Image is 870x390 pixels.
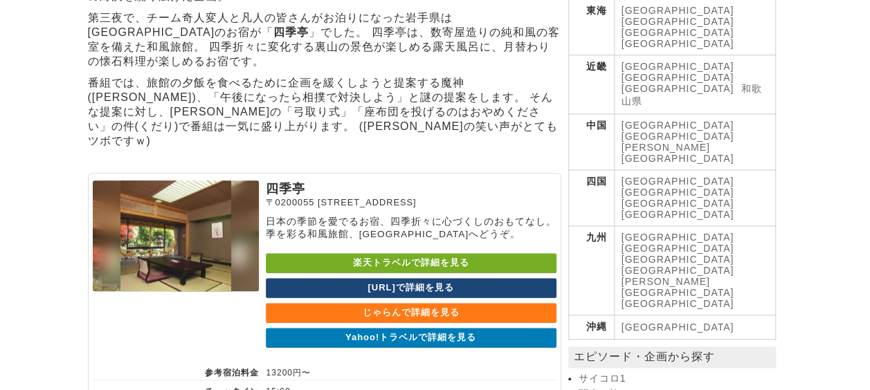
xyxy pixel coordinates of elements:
p: 第三夜で、チーム奇人変人と凡人の皆さんがお泊りになった岩手県は[GEOGRAPHIC_DATA]のお宿が「 」でした。 四季亭は、数寄屋造りの純和風の客室を備えた和風旅館。 四季折々に変化する裏... [88,11,561,69]
span: 〒0200055 [266,197,315,207]
a: [GEOGRAPHIC_DATA] [622,232,734,243]
a: [GEOGRAPHIC_DATA] [622,61,734,72]
a: [GEOGRAPHIC_DATA] [622,38,734,49]
p: 四季亭 [266,180,556,197]
th: 中国 [568,114,614,170]
a: Yahoo!トラベルで詳細を見る [266,328,556,348]
a: [GEOGRAPHIC_DATA] [622,5,734,16]
a: [GEOGRAPHIC_DATA] [622,176,734,187]
th: 近畿 [568,55,614,114]
p: エピソード・企画から探す [568,346,776,368]
th: 沖縄 [568,315,614,340]
a: 楽天トラベルで詳細を見る [266,253,556,273]
p: 番組では、旅館の夕飯を食べるために企画を緩くしようと提案する魔神([PERSON_NAME])、「午後になったら相撲で対決しよう」と謎の提案をします。 そんな提案に対し、[PERSON_NAME... [88,76,561,149]
th: 四国 [568,170,614,226]
a: [GEOGRAPHIC_DATA] [622,83,734,94]
img: 四季亭 [93,180,259,291]
a: [GEOGRAPHIC_DATA] [622,209,734,220]
a: [GEOGRAPHIC_DATA] [622,322,734,333]
strong: 四季亭 [273,26,309,38]
a: [GEOGRAPHIC_DATA] [622,72,734,83]
a: [GEOGRAPHIC_DATA] [622,187,734,198]
a: [GEOGRAPHIC_DATA] [622,16,734,27]
a: [GEOGRAPHIC_DATA] [622,27,734,38]
a: [PERSON_NAME][GEOGRAPHIC_DATA] [622,142,734,164]
td: 13200円〜 [260,362,556,380]
a: [GEOGRAPHIC_DATA] [622,131,734,142]
a: [GEOGRAPHIC_DATA] [622,120,734,131]
a: [PERSON_NAME][GEOGRAPHIC_DATA] [622,276,734,298]
a: [GEOGRAPHIC_DATA] [622,254,734,265]
span: [STREET_ADDRESS] [318,197,417,207]
a: サイコロ1 [579,373,772,385]
th: 九州 [568,226,614,315]
a: [URL]で詳細を見る [266,278,556,298]
a: じゃらんで詳細を見る [266,303,556,323]
a: [GEOGRAPHIC_DATA] [622,198,734,209]
a: [GEOGRAPHIC_DATA] [622,298,734,309]
p: 日本の季節を愛でるお宿、四季折々に心づくしのおもてなし。季を彩る和風旅館、[GEOGRAPHIC_DATA]へどうぞ。 [266,216,556,241]
a: [GEOGRAPHIC_DATA] [622,265,734,276]
a: [GEOGRAPHIC_DATA] [622,243,734,254]
th: 参考宿泊料金 [93,362,260,380]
